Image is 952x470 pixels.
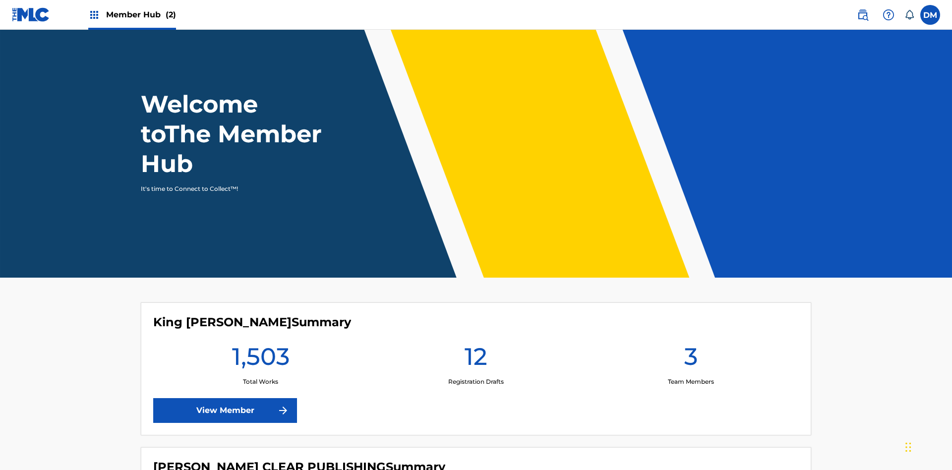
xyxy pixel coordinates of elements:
[879,5,898,25] div: Help
[853,5,873,25] a: Public Search
[920,5,940,25] div: User Menu
[166,10,176,19] span: (2)
[448,377,504,386] p: Registration Drafts
[153,398,297,423] a: View Member
[141,89,326,178] h1: Welcome to The Member Hub
[243,377,278,386] p: Total Works
[106,9,176,20] span: Member Hub
[883,9,894,21] img: help
[668,377,714,386] p: Team Members
[153,315,351,330] h4: King McTesterson
[277,405,289,416] img: f7272a7cc735f4ea7f67.svg
[905,432,911,462] div: Drag
[232,342,290,377] h1: 1,503
[857,9,869,21] img: search
[904,10,914,20] div: Notifications
[902,422,952,470] iframe: Chat Widget
[141,184,313,193] p: It's time to Connect to Collect™!
[684,342,698,377] h1: 3
[465,342,487,377] h1: 12
[12,7,50,22] img: MLC Logo
[88,9,100,21] img: Top Rightsholders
